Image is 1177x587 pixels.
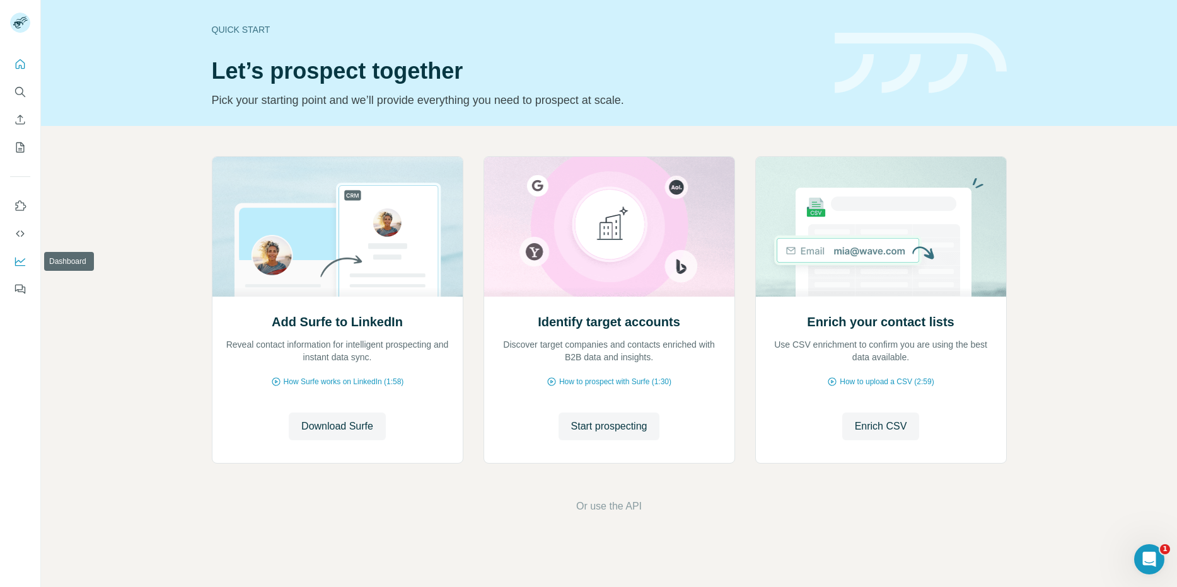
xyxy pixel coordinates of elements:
span: How to upload a CSV (2:59) [840,376,934,387]
span: 1 [1160,544,1170,554]
button: Enrich CSV [10,108,30,131]
h2: Add Surfe to LinkedIn [272,313,403,331]
h1: Let’s prospect together [212,59,820,84]
button: Dashboard [10,250,30,273]
p: Discover target companies and contacts enriched with B2B data and insights. [497,338,722,363]
p: Reveal contact information for intelligent prospecting and instant data sync. [225,338,450,363]
h2: Enrich your contact lists [807,313,954,331]
span: Enrich CSV [855,419,907,434]
span: Download Surfe [301,419,373,434]
button: Quick start [10,53,30,76]
button: Use Surfe on LinkedIn [10,195,30,217]
h2: Identify target accounts [538,313,680,331]
button: Start prospecting [559,413,660,440]
img: Identify target accounts [484,157,735,297]
p: Pick your starting point and we’ll provide everything you need to prospect at scale. [212,91,820,109]
button: Search [10,81,30,103]
button: Download Surfe [289,413,386,440]
button: My lists [10,136,30,159]
div: Quick start [212,23,820,36]
img: Enrich your contact lists [755,157,1007,297]
span: How to prospect with Surfe (1:30) [559,376,671,387]
button: Use Surfe API [10,222,30,245]
iframe: Intercom live chat [1134,544,1164,574]
button: Or use the API [576,499,642,514]
button: Feedback [10,278,30,300]
img: banner [835,33,1007,94]
span: How Surfe works on LinkedIn (1:58) [284,376,404,387]
img: Add Surfe to LinkedIn [212,157,463,297]
span: Start prospecting [571,419,647,434]
button: Enrich CSV [842,413,920,440]
p: Use CSV enrichment to confirm you are using the best data available. [768,338,994,363]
